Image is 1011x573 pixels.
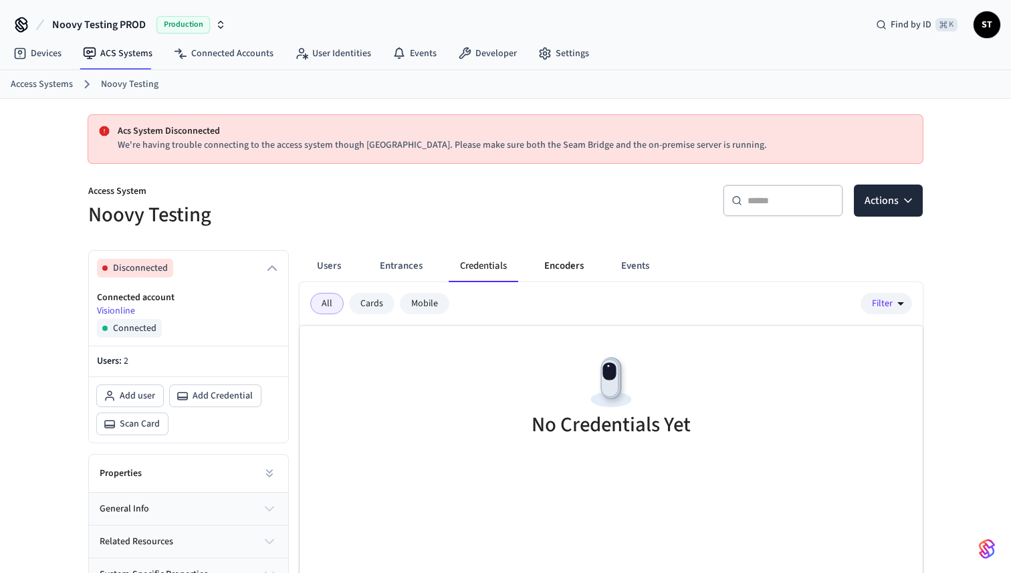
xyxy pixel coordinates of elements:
[97,277,280,338] div: Disconnected
[100,467,142,480] h2: Properties
[124,354,128,368] span: 2
[156,16,210,33] span: Production
[891,18,931,31] span: Find by ID
[120,389,155,403] span: Add user
[11,78,73,92] a: Access Systems
[3,41,72,66] a: Devices
[100,502,149,516] span: general info
[89,526,288,558] button: related resources
[979,538,995,560] img: SeamLogoGradient.69752ec5.svg
[88,185,497,201] p: Access System
[305,250,353,282] button: Users
[528,41,600,66] a: Settings
[163,41,284,66] a: Connected Accounts
[975,13,999,37] span: ST
[854,185,923,217] button: Actions
[120,417,160,431] span: Scan Card
[284,41,382,66] a: User Identities
[610,250,660,282] button: Events
[118,124,912,138] p: Acs System Disconnected
[382,41,447,66] a: Events
[532,411,691,439] h5: No Credentials Yet
[865,13,968,37] div: Find by ID⌘ K
[113,322,156,335] span: Connected
[447,41,528,66] a: Developer
[72,41,163,66] a: ACS Systems
[534,250,594,282] button: Encoders
[118,138,912,152] p: We're having trouble connecting to the access system though [GEOGRAPHIC_DATA]. Please make sure b...
[369,250,433,282] button: Entrances
[935,18,958,31] span: ⌘ K
[581,352,641,413] img: Devices Empty State
[97,259,280,277] button: Disconnected
[89,493,288,525] button: general info
[974,11,1000,38] button: ST
[52,17,146,33] span: Noovy Testing PROD
[97,291,280,304] p: Connected account
[193,389,253,403] span: Add Credential
[400,293,449,314] div: Mobile
[97,354,280,368] p: Users:
[349,293,395,314] div: Cards
[310,293,344,314] div: All
[101,78,158,92] a: Noovy Testing
[97,385,163,407] button: Add user
[97,413,168,435] button: Scan Card
[100,535,173,549] span: related resources
[170,385,261,407] button: Add Credential
[113,261,168,275] span: Disconnected
[861,293,912,314] button: Filter
[449,250,518,282] button: Credentials
[97,304,135,318] a: Visionline
[88,201,497,229] h5: Noovy Testing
